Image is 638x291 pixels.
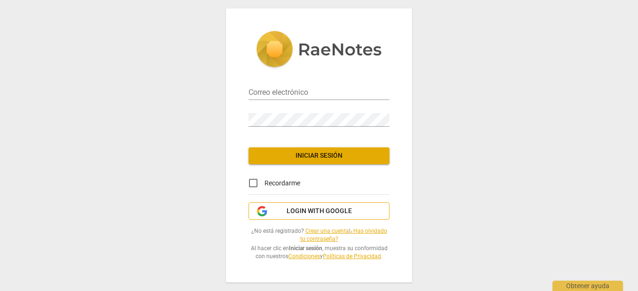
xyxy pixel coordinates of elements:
span: Login with Google [287,207,352,216]
a: Crear una cuenta [305,228,349,234]
span: Al hacer clic en , muestra su conformidad con nuestros y . [249,245,389,260]
a: ¿Has olvidado tu contraseña? [300,228,387,242]
span: ¿No está registrado? | [249,227,389,243]
a: Políticas de Privacidad [323,253,381,260]
img: 5ac2273c67554f335776073100b6d88f.svg [256,31,382,69]
b: Iniciar sesión [289,245,322,252]
div: Obtener ayuda [552,281,623,291]
a: Condiciones [288,253,320,260]
span: Recordarme [265,178,300,188]
button: Iniciar sesión [249,147,389,164]
button: Login with Google [249,202,389,220]
span: Iniciar sesión [256,151,382,161]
